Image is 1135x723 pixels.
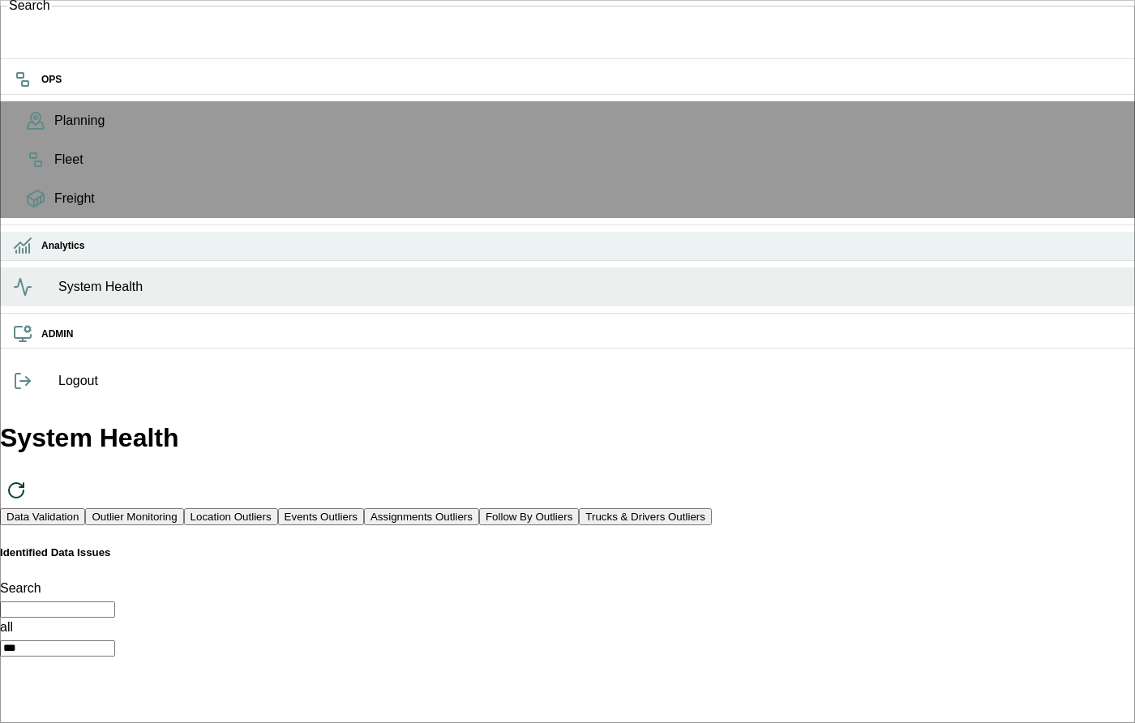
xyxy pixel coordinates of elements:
[364,508,479,525] button: Assignments Outliers
[85,508,183,525] button: Outlier Monitoring
[41,238,1122,254] h6: Analytics
[579,508,712,525] button: Trucks & Drivers Outliers
[41,327,1122,342] h6: ADMIN
[54,189,1122,208] span: Freight
[184,508,278,525] button: Location Outliers
[58,371,1122,391] span: Logout
[41,72,1122,88] h6: OPS
[479,508,579,525] button: Follow By Outliers
[58,277,1122,297] span: System Health
[54,150,1122,169] span: Fleet
[278,508,364,525] button: Events Outliers
[54,111,1122,130] span: Planning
